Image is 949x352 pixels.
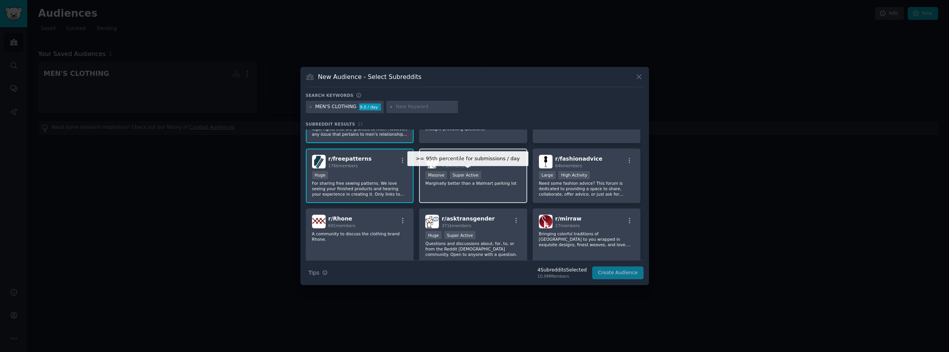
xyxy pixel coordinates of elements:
[539,155,553,168] img: fashionadvice
[425,171,447,179] div: Massive
[358,122,363,126] span: 21
[396,103,455,110] input: New Keyword
[328,156,372,162] span: r/ freepatterns
[555,223,580,228] span: 17 members
[309,269,319,277] span: Tips
[312,171,328,179] div: Huge
[442,223,471,228] span: 371k members
[537,273,587,279] div: 10.0M Members
[539,215,553,228] img: mirraw
[425,231,442,239] div: Huge
[312,180,408,197] p: For sharing free sewing patterns. We love seeing your finished products and hearing your experien...
[539,180,635,197] p: Need some fashion advice? This forum is dedicated to providing a space to share, collaborate, off...
[555,215,582,222] span: r/ mirraw
[312,155,326,168] img: freepatterns
[450,171,481,179] div: Super Active
[425,180,521,186] p: Marginally better than a Walmart parking lot
[425,215,439,228] img: asktransgender
[558,171,590,179] div: High Activity
[539,231,635,247] p: Bringing colorful traditions of [GEOGRAPHIC_DATA] to you wrapped in exquisite designs, finest wea...
[312,215,326,228] img: Rhone
[328,215,353,222] span: r/ Rhone
[442,156,470,162] span: r/ AskMen
[315,103,356,110] div: MEN'S CLOTHING
[425,155,439,168] img: AskMen
[306,93,354,98] h3: Search keywords
[312,231,408,242] p: A community to discuss the clothing brand Rhone.
[442,163,471,168] span: 7.1M members
[539,171,556,179] div: Large
[442,215,495,222] span: r/ asktransgender
[537,267,587,274] div: 4 Subreddit s Selected
[318,73,421,81] h3: New Audience - Select Subreddits
[328,223,356,228] span: 691 members
[555,163,582,168] span: 64k members
[306,121,355,127] span: Subreddit Results
[425,241,521,257] p: Questions and discussions about, for, to, or from the Reddit [DEMOGRAPHIC_DATA] community. Open t...
[359,103,381,110] div: 9.0 / day
[328,163,358,168] span: 176k members
[555,156,602,162] span: r/ fashionadvice
[306,266,330,280] button: Tips
[444,231,476,239] div: Super Active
